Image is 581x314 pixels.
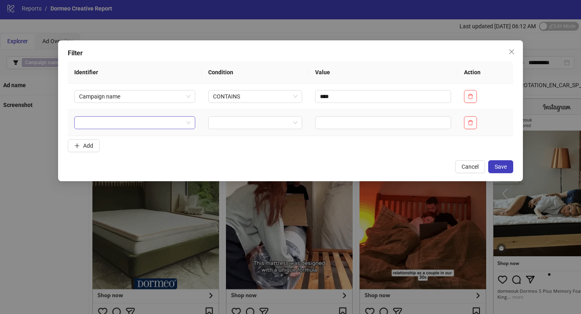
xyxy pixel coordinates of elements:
[508,48,515,55] span: close
[495,163,507,170] span: Save
[462,163,479,170] span: Cancel
[74,143,80,149] span: plus
[458,61,513,84] th: Action
[68,139,100,152] button: Add
[309,61,458,84] th: Value
[468,94,473,99] span: delete
[83,142,93,149] span: Add
[202,61,309,84] th: Condition
[68,48,513,58] div: Filter
[79,90,190,103] span: Campaign name
[455,160,485,173] button: Cancel
[505,45,518,58] button: Close
[68,61,202,84] th: Identifier
[488,160,513,173] button: Save
[468,120,473,126] span: delete
[213,90,298,103] span: CONTAINS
